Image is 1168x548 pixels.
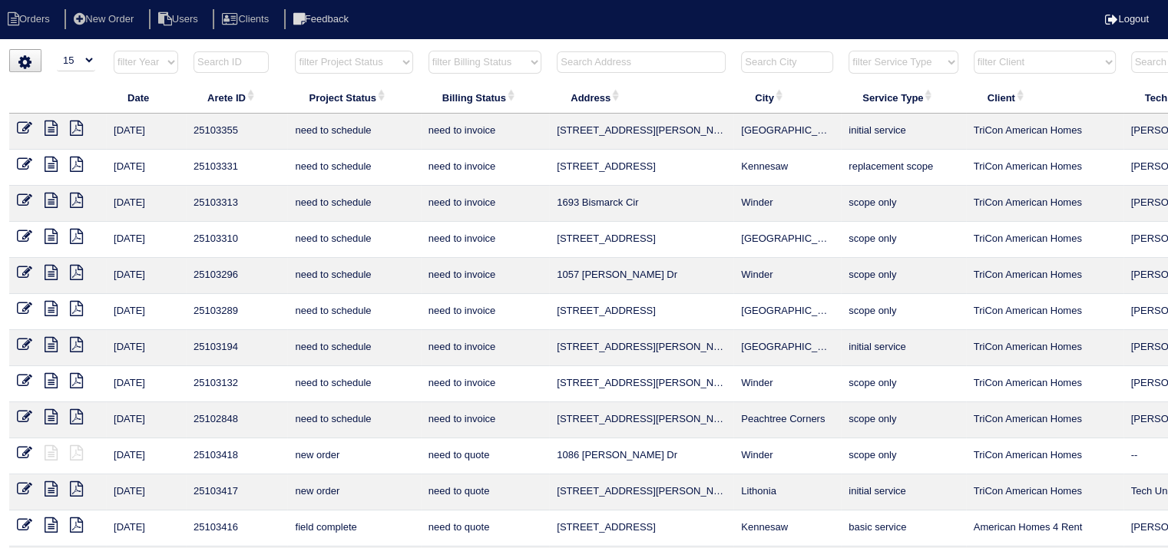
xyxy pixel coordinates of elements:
td: Peachtree Corners [733,402,841,438]
td: need to invoice [421,402,549,438]
td: [STREET_ADDRESS][PERSON_NAME] [549,474,733,510]
td: [GEOGRAPHIC_DATA] [733,294,841,330]
td: Kennesaw [733,150,841,186]
th: Address: activate to sort column ascending [549,81,733,114]
td: TriCon American Homes [966,402,1123,438]
td: scope only [841,402,965,438]
a: Users [149,13,210,25]
td: TriCon American Homes [966,330,1123,366]
td: 25103132 [186,366,287,402]
td: Winder [733,186,841,222]
td: TriCon American Homes [966,294,1123,330]
td: need to quote [421,474,549,510]
td: [DATE] [106,330,186,366]
td: [STREET_ADDRESS] [549,294,733,330]
td: [STREET_ADDRESS] [549,222,733,258]
td: [GEOGRAPHIC_DATA] [733,330,841,366]
td: need to quote [421,438,549,474]
td: [DATE] [106,258,186,294]
td: need to invoice [421,186,549,222]
td: 25103416 [186,510,287,546]
td: need to schedule [287,258,420,294]
th: Service Type: activate to sort column ascending [841,81,965,114]
td: field complete [287,510,420,546]
td: [DATE] [106,150,186,186]
td: Winder [733,258,841,294]
td: replacement scope [841,150,965,186]
td: scope only [841,258,965,294]
td: 1693 Bismarck Cir [549,186,733,222]
td: need to schedule [287,186,420,222]
td: TriCon American Homes [966,150,1123,186]
td: TriCon American Homes [966,222,1123,258]
td: scope only [841,438,965,474]
td: need to invoice [421,294,549,330]
td: initial service [841,330,965,366]
td: need to schedule [287,150,420,186]
td: scope only [841,294,965,330]
td: basic service [841,510,965,546]
td: need to invoice [421,366,549,402]
td: 1057 [PERSON_NAME] Dr [549,258,733,294]
td: [GEOGRAPHIC_DATA] [733,222,841,258]
td: need to schedule [287,114,420,150]
td: initial service [841,474,965,510]
td: need to quote [421,510,549,546]
th: Client: activate to sort column ascending [966,81,1123,114]
td: need to invoice [421,150,549,186]
td: [DATE] [106,222,186,258]
td: initial service [841,114,965,150]
td: [DATE] [106,294,186,330]
td: [STREET_ADDRESS] [549,150,733,186]
td: TriCon American Homes [966,366,1123,402]
a: Clients [213,13,281,25]
td: [STREET_ADDRESS][PERSON_NAME] [549,114,733,150]
td: need to invoice [421,258,549,294]
td: [STREET_ADDRESS][PERSON_NAME] [549,402,733,438]
td: new order [287,438,420,474]
th: Arete ID: activate to sort column ascending [186,81,287,114]
td: [DATE] [106,186,186,222]
td: need to schedule [287,402,420,438]
td: Lithonia [733,474,841,510]
td: 25103296 [186,258,287,294]
input: Search City [741,51,833,73]
td: 25102848 [186,402,287,438]
td: need to schedule [287,330,420,366]
th: Date [106,81,186,114]
td: 25103289 [186,294,287,330]
td: need to invoice [421,114,549,150]
td: 25103194 [186,330,287,366]
li: Clients [213,9,281,30]
td: 25103331 [186,150,287,186]
td: [DATE] [106,438,186,474]
td: [DATE] [106,510,186,546]
td: [STREET_ADDRESS][PERSON_NAME] [549,366,733,402]
input: Search ID [194,51,269,73]
th: Project Status: activate to sort column ascending [287,81,420,114]
th: Billing Status: activate to sort column ascending [421,81,549,114]
td: TriCon American Homes [966,438,1123,474]
th: City: activate to sort column ascending [733,81,841,114]
a: Logout [1105,13,1149,25]
td: scope only [841,186,965,222]
td: Kennesaw [733,510,841,546]
td: [DATE] [106,114,186,150]
li: New Order [65,9,146,30]
td: need to schedule [287,366,420,402]
td: need to invoice [421,330,549,366]
td: American Homes 4 Rent [966,510,1123,546]
td: [STREET_ADDRESS] [549,510,733,546]
td: [DATE] [106,474,186,510]
td: Winder [733,366,841,402]
li: Feedback [284,9,361,30]
td: scope only [841,222,965,258]
td: new order [287,474,420,510]
td: [DATE] [106,402,186,438]
td: 25103310 [186,222,287,258]
li: Users [149,9,210,30]
td: need to invoice [421,222,549,258]
td: need to schedule [287,222,420,258]
td: TriCon American Homes [966,114,1123,150]
td: 25103355 [186,114,287,150]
